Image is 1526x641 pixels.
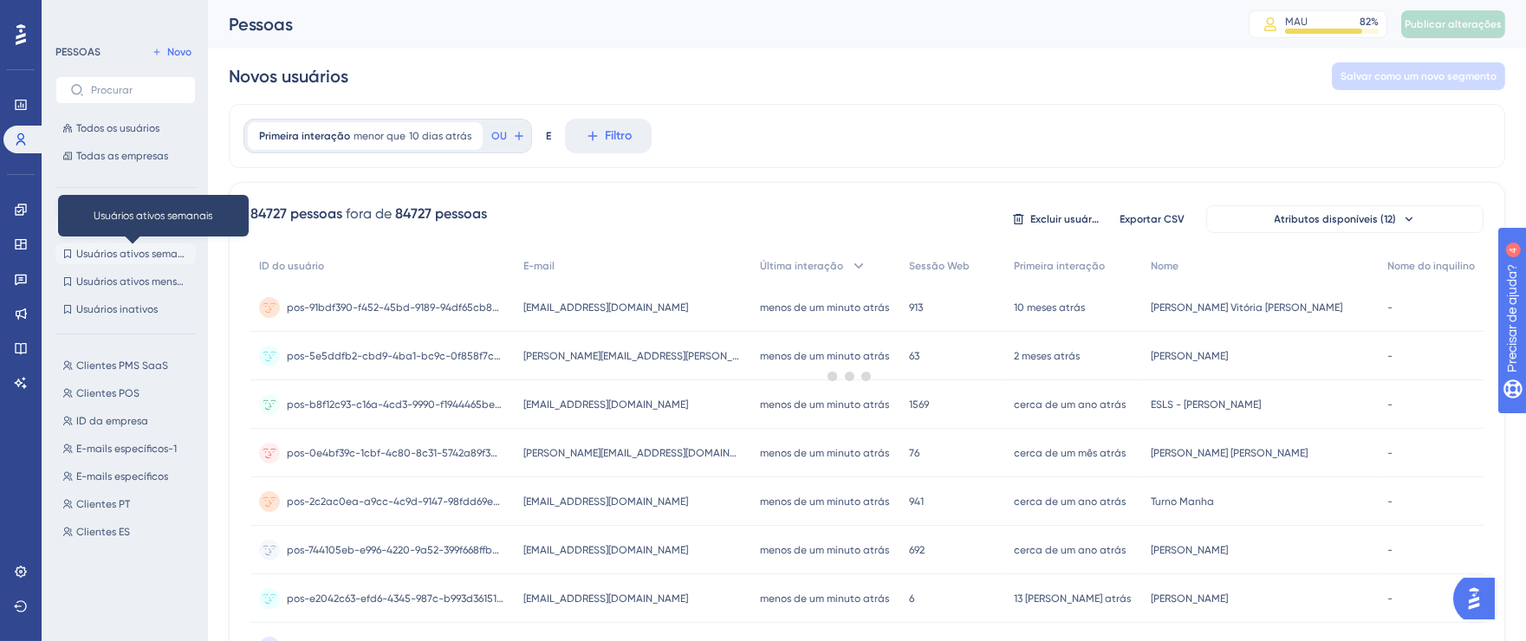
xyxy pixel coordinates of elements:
font: Usuários ativos semanais [76,248,198,260]
font: Clientes POS [76,387,140,399]
font: % [1371,16,1379,28]
font: 4 [161,10,166,20]
button: E-mails específicos [55,466,206,487]
button: Clientes POS [55,383,206,404]
font: Clientes PT [76,498,130,510]
font: E-mails específicos [76,470,168,482]
button: Publicar alterações [1401,10,1505,38]
button: Salvar como um novo segmento [1332,62,1505,90]
button: Clientes PT [55,494,206,515]
button: E-mails específicos-1 [55,438,206,459]
font: Usuários ativos mensais [76,275,191,288]
button: Todas as empresas [55,146,196,166]
font: PESSOAS [55,46,101,58]
button: Todos os usuários [55,118,196,139]
font: ID da empresa [76,415,148,427]
font: Novos usuários [229,66,348,87]
font: Usuários inativos [76,303,158,315]
button: Usuários ativos mensais [55,271,196,292]
font: 82 [1360,16,1371,28]
font: Clientes ES [76,526,130,538]
font: Clientes PMS SaaS [76,359,168,372]
font: Novo [167,46,192,58]
button: Novos usuários [55,216,196,236]
font: MAU [1285,16,1308,28]
font: Todos os usuários [76,122,159,134]
font: Publicar alterações [1405,18,1502,30]
button: Usuários ativos semanais [55,243,196,264]
iframe: Iniciador do Assistente de IA do UserGuiding [1453,573,1505,625]
input: Procurar [91,84,181,96]
font: Pessoas [229,14,293,35]
font: Salvar como um novo segmento [1341,70,1497,82]
font: Precisar de ajuda? [41,8,149,21]
button: ID da empresa [55,411,206,431]
font: E-mails específicos-1 [76,443,177,455]
font: Todas as empresas [76,150,168,162]
button: Clientes PMS SaaS [55,355,206,376]
button: Novo [147,42,196,62]
button: Clientes ES [55,521,206,542]
button: Usuários inativos [55,299,196,320]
